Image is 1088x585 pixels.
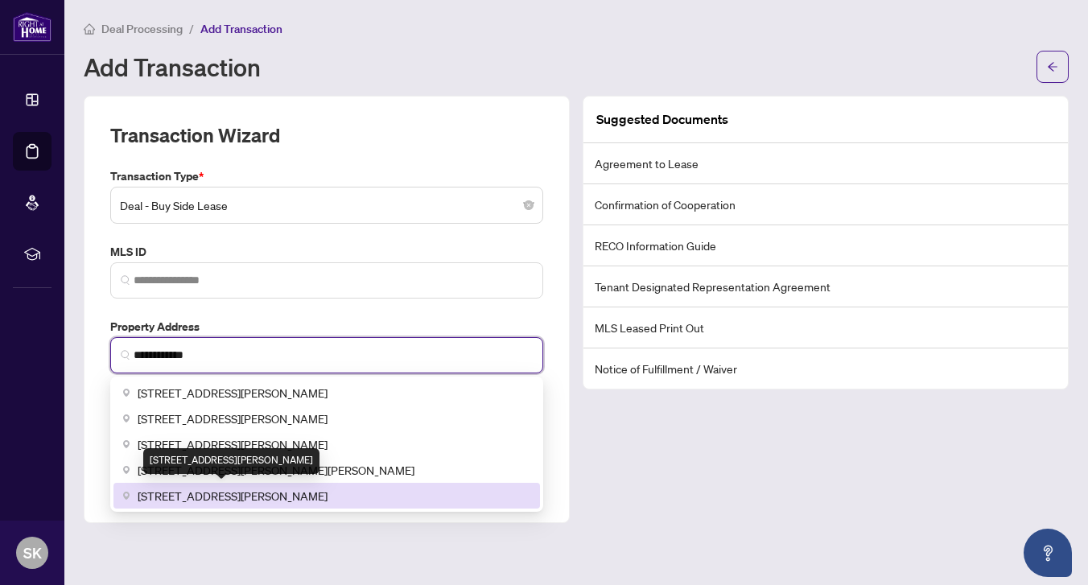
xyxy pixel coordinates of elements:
[200,22,282,36] span: Add Transaction
[23,542,42,564] span: SK
[101,22,183,36] span: Deal Processing
[138,461,414,479] span: [STREET_ADDRESS][PERSON_NAME][PERSON_NAME]
[1047,61,1058,72] span: arrow-left
[583,348,1068,389] li: Notice of Fulfillment / Waiver
[524,200,534,210] span: close-circle
[84,23,95,35] span: home
[110,122,280,148] h2: Transaction Wizard
[583,184,1068,225] li: Confirmation of Cooperation
[583,225,1068,266] li: RECO Information Guide
[583,143,1068,184] li: Agreement to Lease
[583,307,1068,348] li: MLS Leased Print Out
[143,448,319,474] div: [STREET_ADDRESS][PERSON_NAME]
[110,167,543,185] label: Transaction Type
[120,190,534,220] span: Deal - Buy Side Lease
[583,266,1068,307] li: Tenant Designated Representation Agreement
[121,350,130,360] img: search_icon
[138,384,328,402] span: [STREET_ADDRESS][PERSON_NAME]
[189,19,194,38] li: /
[596,109,728,130] article: Suggested Documents
[121,275,130,285] img: search_icon
[84,54,261,80] h1: Add Transaction
[110,243,543,261] label: MLS ID
[138,487,328,505] span: [STREET_ADDRESS][PERSON_NAME]
[13,12,52,42] img: logo
[1024,529,1072,577] button: Open asap
[138,435,328,453] span: [STREET_ADDRESS][PERSON_NAME]
[138,410,328,427] span: [STREET_ADDRESS][PERSON_NAME]
[110,318,543,336] label: Property Address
